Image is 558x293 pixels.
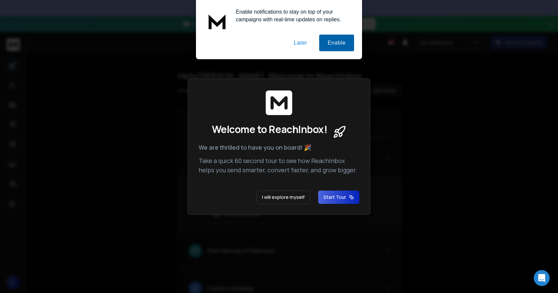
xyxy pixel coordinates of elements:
div: Enable notifications to stay on top of your campaigns with real-time updates on replies. [231,8,354,23]
button: I will explore myself [256,191,310,204]
p: We are thrilled to have you on board! 🎉 [199,143,359,152]
p: Take a quick 60 second tour to see how ReachInbox helps you send smarter, convert faster, and gro... [199,156,359,175]
img: notification icon [204,8,231,35]
span: Welcome to ReachInbox! [212,123,327,135]
div: Open Intercom Messenger [534,270,550,286]
button: Start Tour [318,191,359,204]
button: Enable [319,35,354,51]
span: Start Tour [324,194,354,201]
button: Later [285,35,315,51]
